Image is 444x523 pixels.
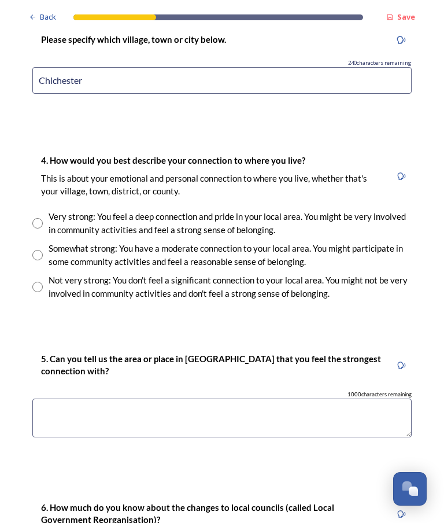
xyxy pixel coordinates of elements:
span: Back [40,12,56,23]
strong: Save [397,12,415,22]
div: Not very strong: You don't feel a significant connection to your local area. You might not be ver... [49,274,412,300]
div: Very strong: You feel a deep connection and pride in your local area. You might be very involved ... [49,210,412,236]
button: Open Chat [393,472,427,506]
strong: 4. How would you best describe your connection to where you live? [41,155,305,165]
p: This is about your emotional and personal connection to where you live, whether that's your villa... [41,172,382,197]
strong: Please specify which village, town or city below. [41,34,226,45]
span: 1000 characters remaining [347,391,412,399]
span: 240 characters remaining [348,59,412,67]
strong: 5. Can you tell us the area or place in [GEOGRAPHIC_DATA] that you feel the strongest connection ... [41,353,383,376]
div: Somewhat strong: You have a moderate connection to your local area. You might participate in some... [49,242,412,268]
